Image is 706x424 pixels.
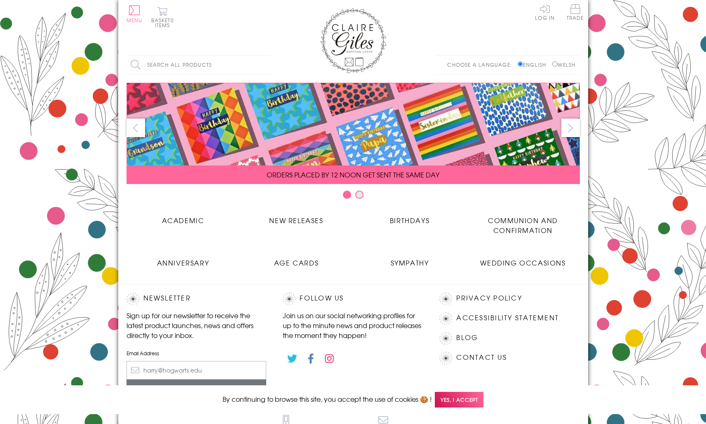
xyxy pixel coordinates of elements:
input: Subscribe [127,380,267,398]
span: Wedding Occasions [480,258,565,268]
span: Birthdays [390,215,429,225]
label: Email Address [127,349,267,357]
span: Menu [127,16,143,24]
a: Age Cards [240,252,353,268]
a: Anniversary [127,252,240,268]
a: Contact Us [456,352,507,363]
a: Academic [127,209,240,225]
a: Accessibility Statement [456,312,559,324]
a: Birthdays [353,209,467,225]
a: Wedding Occasions [467,252,580,268]
span: Communion and Confirmation [488,215,558,235]
span: Age Cards [274,258,319,268]
input: English [518,61,523,67]
a: New Releases [240,209,353,225]
input: Search [263,56,271,74]
a: Trade [567,4,584,22]
div: Carousel Pagination [127,190,580,203]
button: Carousel Page 1 (Current Slide) [343,191,351,199]
p: Choose a language: [447,61,516,68]
span: 0 items [155,16,174,29]
span: New Releases [269,215,323,225]
span: Sympathy [391,258,429,268]
span: Trade [567,4,584,20]
label: English [518,61,550,68]
input: Welsh [552,61,558,67]
button: prev [127,119,145,137]
h2: Newsletter [127,293,267,305]
a: Communion and Confirmation [467,209,580,235]
label: Welsh [552,61,576,68]
p: Sign up for our newsletter to receive the latest product launches, news and offers directly to yo... [127,310,267,340]
span: Anniversary [157,258,209,268]
button: next [561,119,580,137]
img: Claire Giles Greetings Cards [320,8,386,73]
input: Search all products [127,56,271,74]
p: Join us on our social networking profiles for up to the minute news and product releases the mome... [283,310,423,340]
span: Academic [162,215,204,225]
button: Basket0 items [151,7,174,28]
a: Blog [456,332,478,343]
a: Sympathy [353,252,467,268]
button: Carousel Page 2 [355,191,364,199]
h2: Follow Us [283,293,423,305]
a: Log In [535,4,555,20]
input: harry@hogwarts.edu [127,361,267,380]
button: Menu [127,5,143,23]
a: Privacy Policy [456,293,522,304]
span: ORDERS PLACED BY 12 NOON GET SENT THE SAME DAY [267,170,439,179]
span: Yes, I accept [435,392,483,408]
